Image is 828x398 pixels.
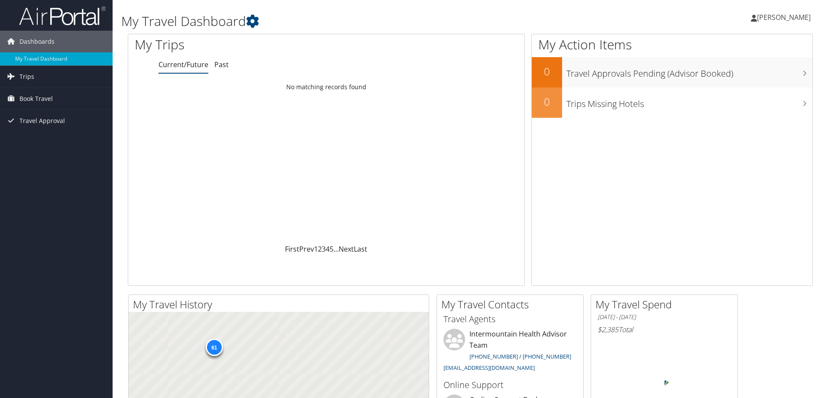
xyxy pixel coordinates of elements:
[19,110,65,132] span: Travel Approval
[757,13,811,22] span: [PERSON_NAME]
[532,87,812,118] a: 0Trips Missing Hotels
[314,244,318,254] a: 1
[19,6,106,26] img: airportal-logo.png
[443,364,535,372] a: [EMAIL_ADDRESS][DOMAIN_NAME]
[121,12,587,30] h1: My Travel Dashboard
[439,329,581,375] li: Intermountain Health Advisor Team
[595,297,737,312] h2: My Travel Spend
[326,244,330,254] a: 4
[19,88,53,110] span: Book Travel
[133,297,429,312] h2: My Travel History
[532,36,812,54] h1: My Action Items
[532,94,562,109] h2: 0
[330,244,333,254] a: 5
[19,31,55,52] span: Dashboards
[158,60,208,69] a: Current/Future
[751,4,819,30] a: [PERSON_NAME]
[339,244,354,254] a: Next
[598,325,618,334] span: $2,385
[214,60,229,69] a: Past
[333,244,339,254] span: …
[469,353,571,360] a: [PHONE_NUMBER] / [PHONE_NUMBER]
[443,379,577,391] h3: Online Support
[443,313,577,325] h3: Travel Agents
[205,339,223,356] div: 61
[441,297,583,312] h2: My Travel Contacts
[532,64,562,79] h2: 0
[19,66,34,87] span: Trips
[135,36,353,54] h1: My Trips
[322,244,326,254] a: 3
[598,313,731,321] h6: [DATE] - [DATE]
[566,94,812,110] h3: Trips Missing Hotels
[566,63,812,80] h3: Travel Approvals Pending (Advisor Booked)
[354,244,367,254] a: Last
[128,79,524,95] td: No matching records found
[598,325,731,334] h6: Total
[318,244,322,254] a: 2
[299,244,314,254] a: Prev
[285,244,299,254] a: First
[532,57,812,87] a: 0Travel Approvals Pending (Advisor Booked)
